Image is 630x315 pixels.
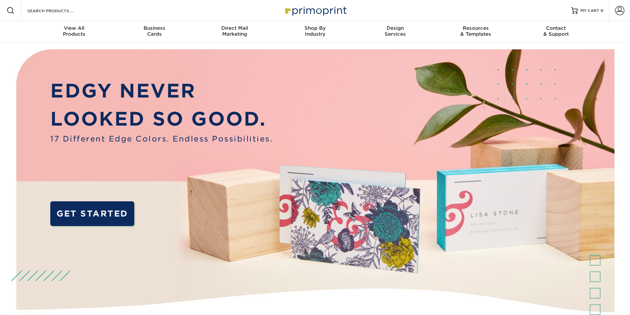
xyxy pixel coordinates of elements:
span: View All [34,25,114,31]
a: Contact& Support [516,21,596,42]
p: EDGY NEVER [50,77,273,105]
span: 17 Different Edge Colors. Endless Possibilities. [50,133,273,144]
div: & Templates [436,25,516,37]
a: Shop ByIndustry [275,21,355,42]
span: Shop By [275,25,355,31]
div: Industry [275,25,355,37]
a: View AllProducts [34,21,114,42]
img: Primoprint [282,3,348,18]
div: Products [34,25,114,37]
span: Business [114,25,194,31]
div: Services [355,25,436,37]
p: LOOKED SO GOOD. [50,105,273,133]
input: SEARCH PRODUCTS..... [27,7,91,15]
div: Cards [114,25,194,37]
a: DesignServices [355,21,436,42]
span: Contact [516,25,596,31]
a: BusinessCards [114,21,194,42]
span: Resources [436,25,516,31]
div: Marketing [194,25,275,37]
div: & Support [516,25,596,37]
span: 0 [601,8,604,13]
span: MY CART [580,8,599,14]
a: Direct MailMarketing [194,21,275,42]
span: Design [355,25,436,31]
a: Resources& Templates [436,21,516,42]
a: GET STARTED [50,201,134,226]
span: Direct Mail [194,25,275,31]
